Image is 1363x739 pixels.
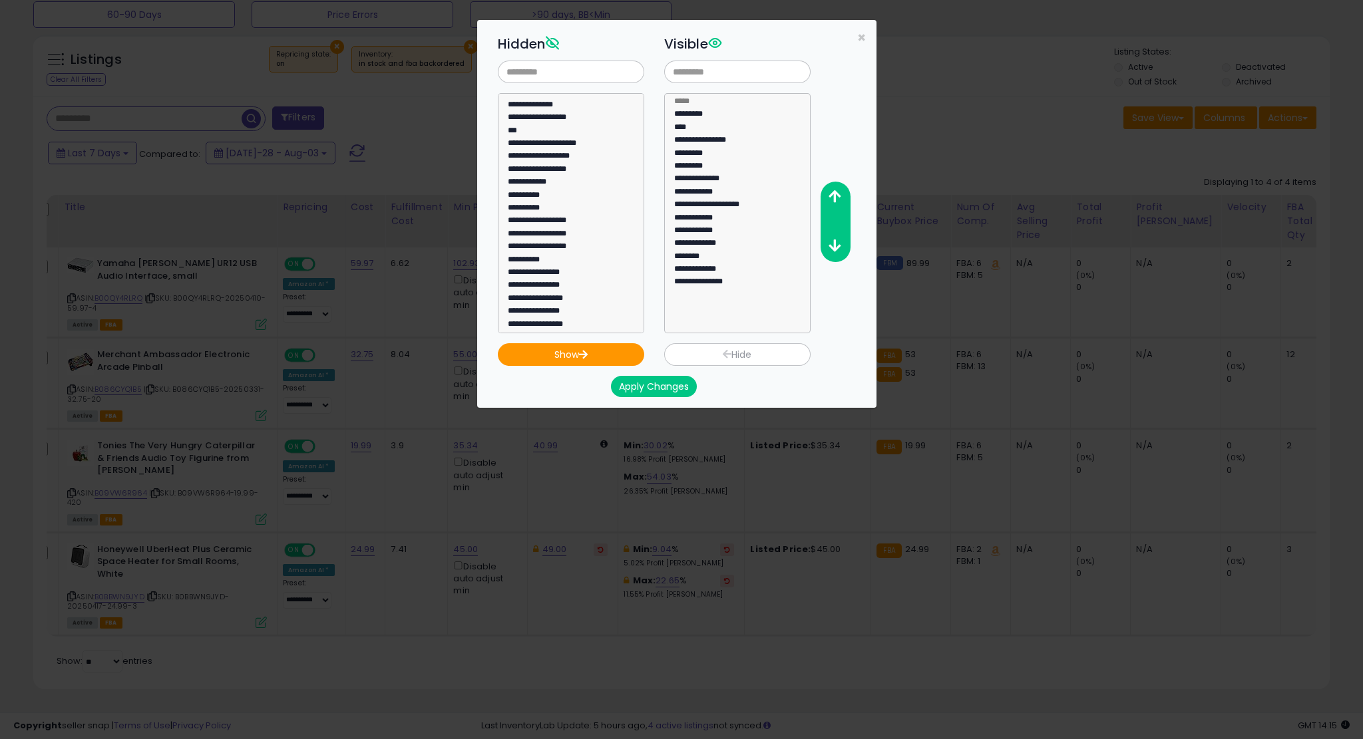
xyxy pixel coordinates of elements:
[611,376,697,397] button: Apply Changes
[664,343,811,366] button: Hide
[664,34,811,54] h3: Visible
[857,28,866,47] span: ×
[498,34,644,54] h3: Hidden
[498,343,644,366] button: Show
